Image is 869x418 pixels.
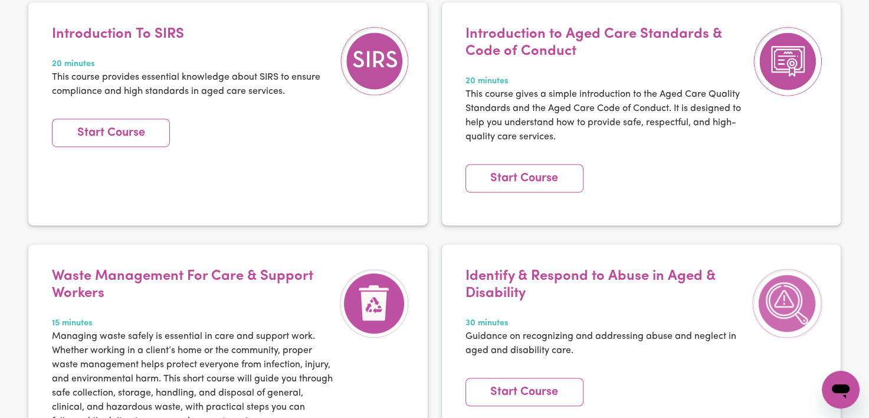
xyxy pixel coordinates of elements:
[465,378,583,406] a: Start Course
[465,75,747,88] span: 20 minutes
[52,268,333,302] h4: Waste Management For Care & Support Workers
[52,26,333,43] h4: Introduction To SIRS
[52,70,333,99] p: This course provides essential knowledge about SIRS to ensure compliance and high standards in ag...
[465,329,747,358] p: Guidance on recognizing and addressing abuse and neglect in aged and disability care.
[465,26,747,60] h4: Introduction to Aged Care Standards & Code of Conduct
[52,317,333,330] span: 15 minutes
[465,87,747,144] p: This course gives a simple introduction to the Aged Care Quality Standards and the Aged Care Code...
[822,371,860,409] iframe: Button to launch messaging window
[465,317,747,330] span: 30 minutes
[465,268,747,302] h4: Identify & Respond to Abuse in Aged & Disability
[465,164,583,192] a: Start Course
[52,119,170,147] a: Start Course
[52,58,333,71] span: 20 minutes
